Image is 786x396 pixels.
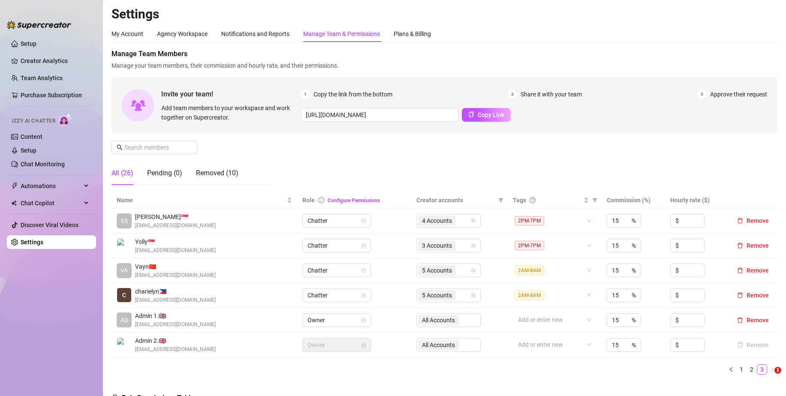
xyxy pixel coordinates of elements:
[747,267,769,274] span: Remove
[508,90,517,99] span: 2
[111,192,297,209] th: Name
[521,90,582,99] span: Share it with your team
[120,266,128,275] span: VA
[418,290,456,300] span: 5 Accounts
[757,365,767,374] a: 3
[21,179,81,193] span: Automations
[710,90,767,99] span: Approve their request
[111,49,777,59] span: Manage Team Members
[307,289,366,302] span: Chatter
[747,317,769,324] span: Remove
[21,161,65,168] a: Chat Monitoring
[471,218,476,223] span: team
[135,336,216,345] span: Admin 2. 🇬🇧
[361,293,366,298] span: lock
[121,216,128,225] span: ES
[747,292,769,299] span: Remove
[478,111,504,118] span: Copy Link
[111,168,133,178] div: All (26)
[767,364,777,375] button: right
[515,291,544,300] span: 2AM-8AM
[135,237,216,246] span: Yolly 🇸🇬
[737,267,743,273] span: delete
[161,89,301,99] span: Invite your team!
[157,29,208,39] div: Agency Workspace
[394,29,431,39] div: Plans & Billing
[767,364,777,375] li: Next Page
[747,242,769,249] span: Remove
[726,364,736,375] li: Previous Page
[21,54,89,68] a: Creator Analytics
[729,367,734,372] span: left
[21,88,89,102] a: Purchase Subscription
[307,314,366,327] span: Owner
[471,293,476,298] span: team
[515,241,544,250] span: 2PM-7PM
[422,266,452,275] span: 5 Accounts
[515,266,544,275] span: 2AM-8AM
[21,147,36,154] a: Setup
[21,239,43,246] a: Settings
[416,195,495,205] span: Creator accounts
[318,197,324,203] span: info-circle
[135,212,216,222] span: [PERSON_NAME] 🇸🇬
[515,216,544,225] span: 2PM-7PM
[747,365,756,374] a: 2
[737,365,746,374] a: 1
[422,241,452,250] span: 3 Accounts
[302,197,315,204] span: Role
[21,133,42,140] a: Content
[120,315,128,325] span: AD
[313,90,392,99] span: Copy the link from the bottom
[135,345,216,354] span: [EMAIL_ADDRESS][DOMAIN_NAME]
[734,340,772,350] button: Remove
[697,90,707,99] span: 3
[747,217,769,224] span: Remove
[513,195,526,205] span: Tags
[12,117,55,125] span: Izzy AI Chatter
[135,287,216,296] span: charielyn 🇵🇭
[422,216,452,225] span: 4 Accounts
[361,318,366,323] span: lock
[135,262,216,271] span: Vayn 🇨🇳
[111,61,777,70] span: Manage your team members, their commission and hourly rate, and their permissions.
[418,216,456,226] span: 4 Accounts
[737,218,743,224] span: delete
[135,271,216,279] span: [EMAIL_ADDRESS][DOMAIN_NAME]
[117,338,131,352] img: Admin 2
[135,311,216,321] span: Admin 1. 🇬🇧
[135,246,216,255] span: [EMAIL_ADDRESS][DOMAIN_NAME]
[734,216,772,226] button: Remove
[11,183,18,189] span: thunderbolt
[7,21,71,29] img: logo-BBDzfeDw.svg
[135,222,216,230] span: [EMAIL_ADDRESS][DOMAIN_NAME]
[21,222,78,228] a: Discover Viral Videos
[471,268,476,273] span: team
[301,90,310,99] span: 1
[361,218,366,223] span: lock
[196,168,238,178] div: Removed (10)
[498,198,503,203] span: filter
[117,239,131,253] img: Yolly
[737,243,743,249] span: delete
[135,296,216,304] span: [EMAIL_ADDRESS][DOMAIN_NAME]
[111,6,777,22] h2: Settings
[757,364,767,375] li: 3
[774,367,781,374] span: 1
[124,143,185,152] input: Search members
[135,321,216,329] span: [EMAIL_ADDRESS][DOMAIN_NAME]
[602,192,665,209] th: Commission (%)
[21,196,81,210] span: Chat Copilot
[328,198,380,204] a: Configure Permissions
[21,40,36,47] a: Setup
[418,265,456,276] span: 5 Accounts
[111,29,143,39] div: My Account
[734,240,772,251] button: Remove
[734,315,772,325] button: Remove
[726,364,736,375] button: left
[21,75,63,81] a: Team Analytics
[361,342,366,348] span: lock
[734,290,772,300] button: Remove
[468,111,474,117] span: copy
